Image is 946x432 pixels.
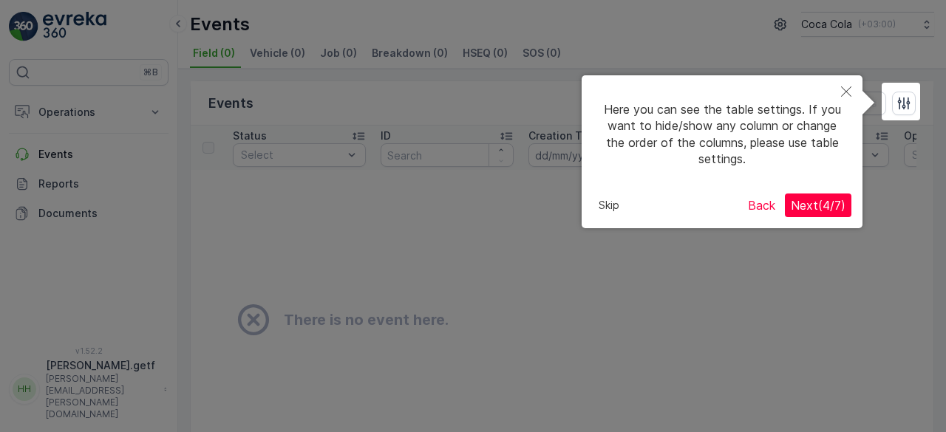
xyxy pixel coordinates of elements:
span: Next ( 4 / 7 ) [791,198,845,213]
button: Back [742,193,781,217]
div: Here you can see the table settings. If you want to hide/show any column or change the order of t... [582,75,862,228]
button: Close [830,75,862,109]
button: Skip [593,194,625,216]
div: Here you can see the table settings. If you want to hide/show any column or change the order of t... [593,86,851,182]
button: Next [785,193,851,217]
